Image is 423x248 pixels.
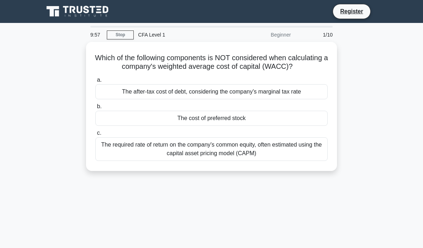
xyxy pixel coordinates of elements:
[95,84,328,99] div: The after-tax cost of debt, considering the company's marginal tax rate
[86,28,107,42] div: 9:57
[232,28,295,42] div: Beginner
[107,30,134,39] a: Stop
[95,111,328,126] div: The cost of preferred stock
[336,7,367,16] a: Register
[97,103,101,109] span: b.
[97,77,101,83] span: a.
[95,53,328,71] h5: Which of the following components is NOT considered when calculating a company's weighted average...
[97,130,101,136] span: c.
[295,28,337,42] div: 1/10
[95,137,328,161] div: The required rate of return on the company's common equity, often estimated using the capital ass...
[134,28,232,42] div: CFA Level 1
